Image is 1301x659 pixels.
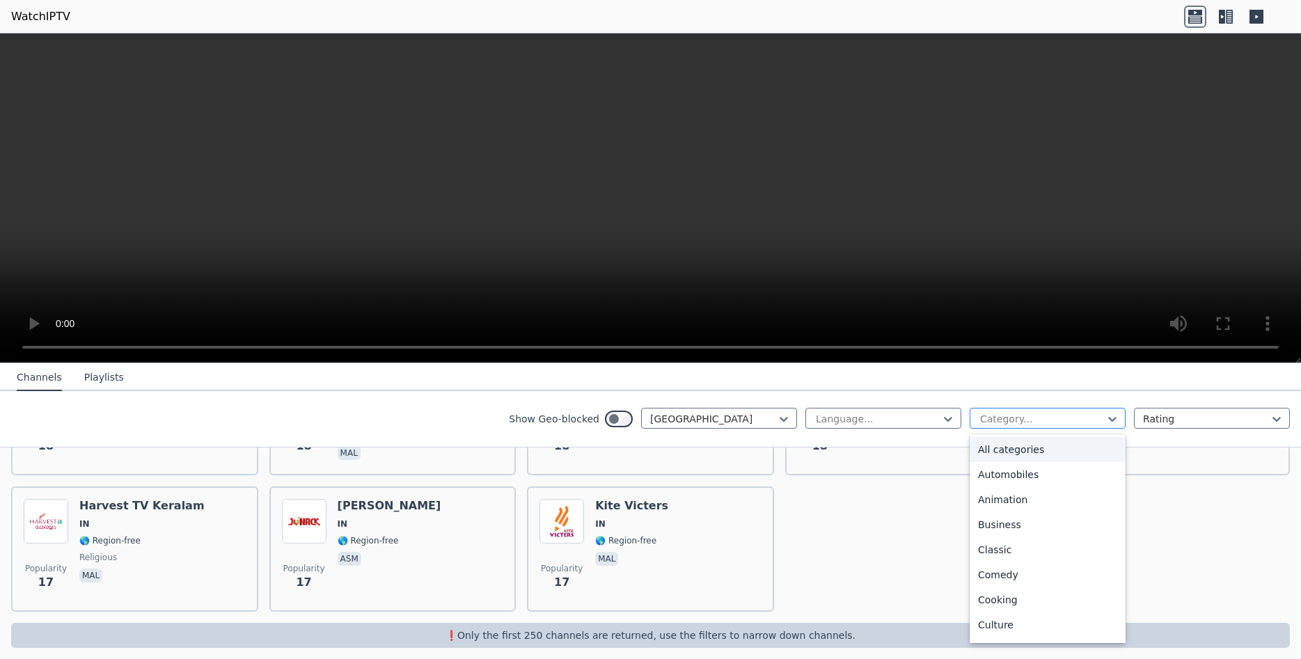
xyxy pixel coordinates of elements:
img: Harvest TV Keralam [24,499,68,543]
span: 17 [554,574,569,591]
h6: Kite Victers [595,499,668,513]
span: 🌎 Region-free [79,535,141,546]
label: Show Geo-blocked [509,412,599,426]
a: WatchIPTV [11,8,70,25]
button: Playlists [84,365,124,391]
img: Jonack [282,499,326,543]
p: mal [595,552,618,566]
div: Classic [970,537,1126,562]
p: mal [79,569,102,582]
span: 🌎 Region-free [595,535,656,546]
p: mal [338,446,361,460]
div: Cooking [970,587,1126,612]
div: Automobiles [970,462,1126,487]
span: Popularity [25,563,67,574]
img: Kite Victers [539,499,584,543]
span: 17 [38,574,54,591]
span: Popularity [541,563,583,574]
span: IN [79,518,90,530]
div: Business [970,512,1126,537]
p: asm [338,552,361,566]
span: 🌎 Region-free [338,535,399,546]
div: Comedy [970,562,1126,587]
span: 17 [296,574,311,591]
p: ❗️Only the first 250 channels are returned, use the filters to narrow down channels. [17,628,1284,642]
h6: Harvest TV Keralam [79,499,205,513]
span: Popularity [283,563,325,574]
span: religious [79,552,117,563]
button: Channels [17,365,62,391]
div: All categories [970,437,1126,462]
span: IN [338,518,348,530]
div: Culture [970,612,1126,637]
h6: [PERSON_NAME] [338,499,441,513]
div: Animation [970,487,1126,512]
span: IN [595,518,606,530]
